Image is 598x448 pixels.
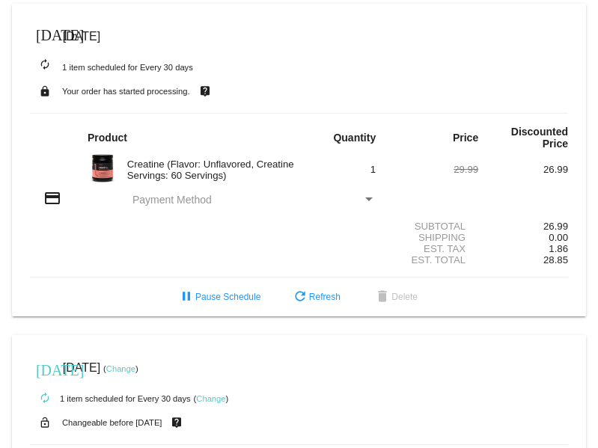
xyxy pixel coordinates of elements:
[196,394,225,403] a: Change
[388,221,478,232] div: Subtotal
[88,132,127,144] strong: Product
[388,164,478,175] div: 29.99
[453,132,478,144] strong: Price
[177,292,260,302] span: Pause Schedule
[196,82,214,101] mat-icon: live_help
[30,63,193,72] small: 1 item scheduled for Every 30 days
[388,254,478,266] div: Est. Total
[165,283,272,310] button: Pause Schedule
[36,390,54,408] mat-icon: autorenew
[36,25,54,43] mat-icon: [DATE]
[388,243,478,254] div: Est. Tax
[106,364,135,373] a: Change
[132,194,212,206] span: Payment Method
[62,418,162,427] small: Changeable before [DATE]
[43,189,61,207] mat-icon: credit_card
[549,232,568,243] span: 0.00
[333,132,376,144] strong: Quantity
[549,243,568,254] span: 1.86
[120,159,299,181] div: Creatine (Flavor: Unflavored, Creatine Servings: 60 Servings)
[62,87,190,96] small: Your order has started processing.
[361,283,430,310] button: Delete
[291,289,309,307] mat-icon: refresh
[168,413,186,432] mat-icon: live_help
[373,292,418,302] span: Delete
[373,289,391,307] mat-icon: delete
[279,283,353,310] button: Refresh
[370,164,376,175] span: 1
[543,254,568,266] span: 28.85
[478,221,568,232] div: 26.99
[511,126,568,150] strong: Discounted Price
[478,164,568,175] div: 26.99
[36,56,54,74] mat-icon: autorenew
[194,394,229,403] small: ( )
[36,413,54,432] mat-icon: lock_open
[30,394,191,403] small: 1 item scheduled for Every 30 days
[132,194,376,206] mat-select: Payment Method
[291,292,341,302] span: Refresh
[103,364,138,373] small: ( )
[36,360,54,378] mat-icon: [DATE]
[88,153,118,183] img: Image-1-Carousel-Creatine-60S-1000x1000-Transp.png
[36,82,54,101] mat-icon: lock
[388,232,478,243] div: Shipping
[177,289,195,307] mat-icon: pause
